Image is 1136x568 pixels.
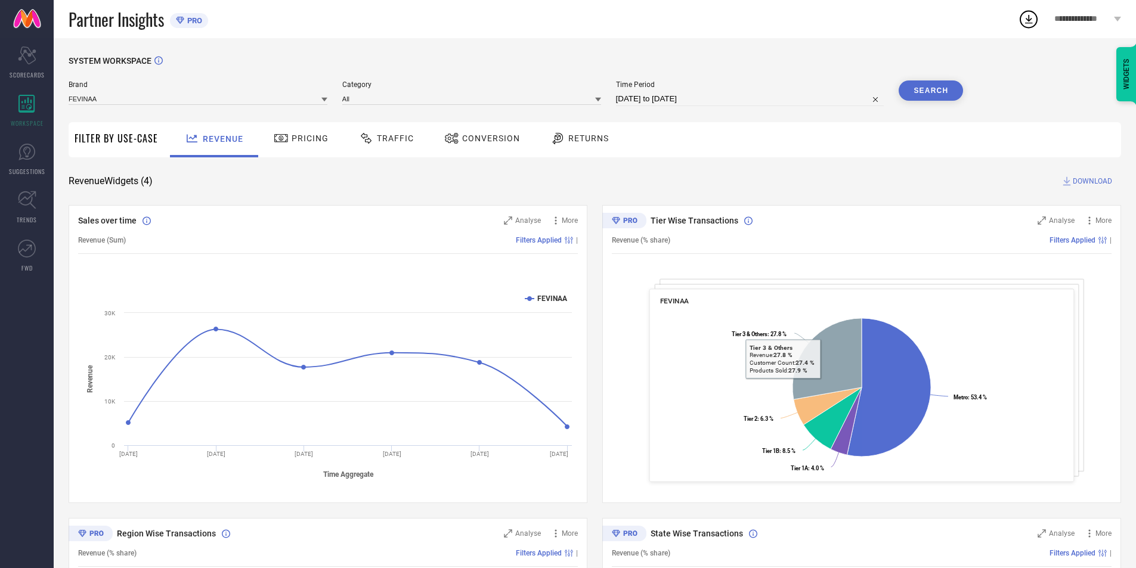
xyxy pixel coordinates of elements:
span: Tier Wise Transactions [651,216,738,225]
div: Premium [69,526,113,544]
text: 30K [104,310,116,316]
span: Revenue (% share) [612,236,670,244]
span: Filters Applied [1050,236,1095,244]
text: [DATE] [550,451,568,457]
span: Analyse [1049,529,1075,538]
tspan: Metro [954,394,968,401]
text: : 4.0 % [791,465,824,471]
svg: Zoom [1038,529,1046,538]
text: [DATE] [383,451,401,457]
span: Revenue (% share) [78,549,137,557]
span: Revenue (% share) [612,549,670,557]
text: [DATE] [471,451,489,457]
span: Revenue (Sum) [78,236,126,244]
tspan: Time Aggregate [323,470,374,479]
span: Filters Applied [516,236,562,244]
span: Analyse [515,529,541,538]
span: TRENDS [17,215,37,224]
span: Conversion [462,134,520,143]
tspan: Tier 1B [762,448,779,454]
span: Sales over time [78,216,137,225]
span: State Wise Transactions [651,529,743,538]
span: Revenue Widgets ( 4 ) [69,175,153,187]
span: Revenue [203,134,243,144]
span: | [1110,236,1112,244]
span: SYSTEM WORKSPACE [69,56,151,66]
tspan: Tier 3 & Others [732,331,767,337]
span: FEVINAA [660,297,689,305]
span: Filters Applied [516,549,562,557]
svg: Zoom [504,216,512,225]
span: SCORECARDS [10,70,45,79]
text: 0 [112,442,115,449]
span: Region Wise Transactions [117,529,216,538]
span: More [1095,529,1112,538]
span: | [1110,549,1112,557]
span: More [1095,216,1112,225]
span: More [562,216,578,225]
span: DOWNLOAD [1073,175,1112,187]
span: FWD [21,263,33,272]
span: More [562,529,578,538]
svg: Zoom [504,529,512,538]
span: Filter By Use-Case [75,131,158,145]
span: PRO [184,16,202,25]
span: Returns [568,134,609,143]
span: Partner Insights [69,7,164,32]
button: Search [899,80,963,101]
tspan: Revenue [86,365,94,393]
tspan: Tier 1A [791,465,809,471]
span: Analyse [515,216,541,225]
text: 10K [104,398,116,405]
div: Premium [602,213,646,231]
span: Pricing [292,134,329,143]
span: Analyse [1049,216,1075,225]
text: [DATE] [119,451,138,457]
text: [DATE] [207,451,225,457]
text: FEVINAA [537,294,568,303]
svg: Zoom [1038,216,1046,225]
input: Select time period [616,92,884,106]
span: SUGGESTIONS [9,167,45,176]
span: Brand [69,80,327,89]
text: 20K [104,354,116,361]
div: Open download list [1018,8,1039,30]
span: | [576,549,578,557]
span: WORKSPACE [11,119,44,128]
span: Traffic [377,134,414,143]
text: : 53.4 % [954,394,987,401]
tspan: Tier 2 [744,415,757,422]
text: : 8.5 % [762,448,795,454]
span: | [576,236,578,244]
text: [DATE] [295,451,313,457]
text: : 6.3 % [744,415,773,422]
span: Category [342,80,601,89]
text: : 27.8 % [732,331,787,337]
div: Premium [602,526,646,544]
span: Time Period [616,80,884,89]
span: Filters Applied [1050,549,1095,557]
